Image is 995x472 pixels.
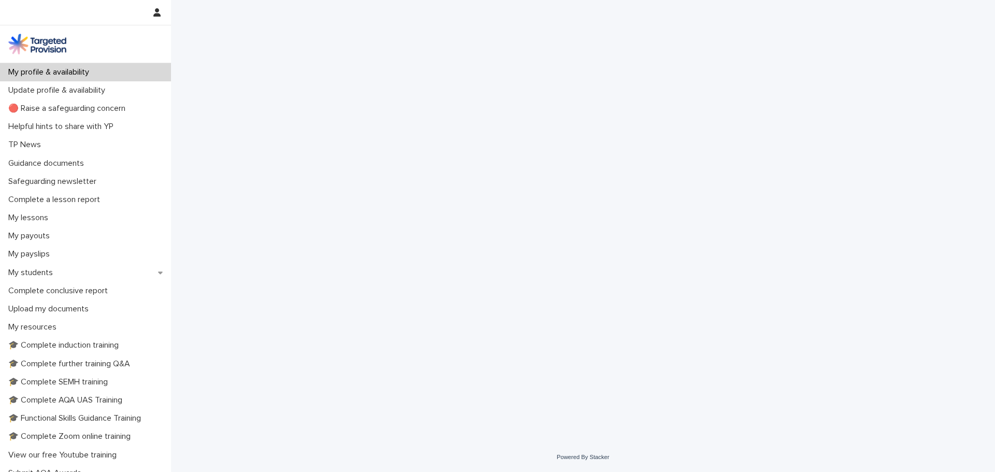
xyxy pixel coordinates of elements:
[4,340,127,350] p: 🎓 Complete induction training
[4,450,125,460] p: View our free Youtube training
[4,268,61,278] p: My students
[4,177,105,187] p: Safeguarding newsletter
[4,395,131,405] p: 🎓 Complete AQA UAS Training
[4,231,58,241] p: My payouts
[4,159,92,168] p: Guidance documents
[4,359,138,369] p: 🎓 Complete further training Q&A
[8,34,66,54] img: M5nRWzHhSzIhMunXDL62
[4,413,149,423] p: 🎓 Functional Skills Guidance Training
[4,304,97,314] p: Upload my documents
[4,286,116,296] p: Complete conclusive report
[4,213,56,223] p: My lessons
[557,454,609,460] a: Powered By Stacker
[4,140,49,150] p: TP News
[4,85,113,95] p: Update profile & availability
[4,322,65,332] p: My resources
[4,104,134,113] p: 🔴 Raise a safeguarding concern
[4,432,139,441] p: 🎓 Complete Zoom online training
[4,377,116,387] p: 🎓 Complete SEMH training
[4,195,108,205] p: Complete a lesson report
[4,249,58,259] p: My payslips
[4,122,122,132] p: Helpful hints to share with YP
[4,67,97,77] p: My profile & availability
